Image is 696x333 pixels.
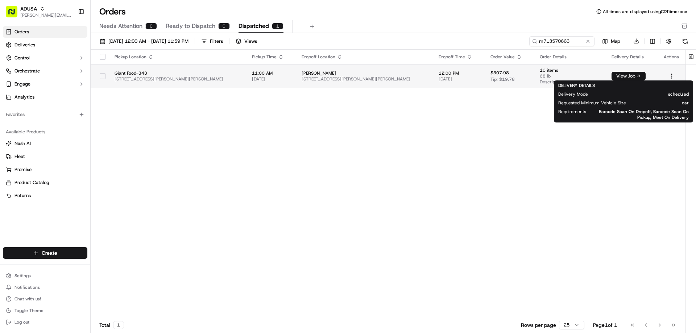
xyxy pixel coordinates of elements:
p: Welcome 👋 [7,29,132,41]
span: Nash AI [14,140,31,147]
span: Requested Minimum Vehicle Size [558,100,626,106]
button: Control [3,52,87,64]
button: Toggle Theme [3,305,87,316]
div: Actions [664,54,680,60]
span: Product Catalog [14,179,49,186]
span: Orders [14,29,29,35]
div: Order Value [490,54,528,60]
span: [DATE] [252,76,290,82]
div: Past conversations [7,94,49,100]
div: Start new chat [33,69,119,76]
button: ADUSA [20,5,37,12]
button: Chat with us! [3,294,87,304]
span: $307.98 [490,70,509,76]
span: Settings [14,273,31,279]
span: Toggle Theme [14,308,43,313]
div: Total [99,321,124,329]
button: Settings [3,271,87,281]
div: Page 1 of 1 [593,321,617,329]
span: [DATE] [64,132,79,138]
span: API Documentation [69,162,116,169]
span: Notifications [14,284,40,290]
div: Dropoff Location [302,54,427,60]
button: Create [3,247,87,259]
button: Refresh [680,36,690,46]
input: Got a question? Start typing here... [19,47,130,54]
span: [PERSON_NAME] [302,70,427,76]
a: Returns [6,192,84,199]
a: Promise [6,166,84,173]
span: [PERSON_NAME] [22,132,59,138]
span: Giant Food-343 [115,70,240,76]
img: 3855928211143_97847f850aaaf9af0eff_72.jpg [15,69,28,82]
a: Nash AI [6,140,84,147]
span: Knowledge Base [14,162,55,169]
span: Create [42,249,57,257]
button: [DATE] 12:00 AM - [DATE] 11:59 PM [96,36,192,46]
div: 1 [272,23,283,29]
span: car [638,100,689,106]
div: Pickup Time [252,54,290,60]
button: Notifications [3,282,87,292]
button: Promise [3,164,87,175]
div: Available Products [3,126,87,138]
span: [STREET_ADDRESS][PERSON_NAME][PERSON_NAME] [302,76,427,82]
img: 1736555255976-a54dd68f-1ca7-489b-9aae-adbdc363a1c4 [7,69,20,82]
button: Log out [3,317,87,327]
span: [DATE] [439,76,479,82]
a: 💻API Documentation [58,159,119,172]
a: View Job [612,73,646,79]
button: Returns [3,190,87,201]
img: Stewart Logan [7,125,19,137]
button: [PERSON_NAME][EMAIL_ADDRESS][PERSON_NAME][DOMAIN_NAME] [20,12,72,18]
span: Map [611,38,620,45]
span: Analytics [14,94,34,100]
input: Type to search [529,36,594,46]
span: Views [244,38,257,45]
span: 68 lb [540,73,600,79]
span: Description: grocery bags [540,79,600,85]
span: Log out [14,319,29,325]
span: DELIVERY DETAILS [558,83,595,88]
button: View Job [612,72,646,80]
span: Tip: $19.78 [490,76,515,82]
span: Pylon [72,180,88,185]
div: Filters [210,38,223,45]
span: Fleet [14,153,25,160]
span: Delivery Mode [558,91,588,97]
span: Chat with us! [14,296,41,302]
span: scheduled [600,91,689,97]
span: Control [14,55,30,61]
div: Pickup Location [115,54,240,60]
button: Fleet [3,151,87,162]
a: Product Catalog [6,179,84,186]
span: Returns [14,192,31,199]
span: Deliveries [14,42,35,48]
h1: Orders [99,6,126,17]
span: [STREET_ADDRESS][PERSON_NAME][PERSON_NAME] [115,76,240,82]
div: Order Details [540,54,600,60]
span: [DATE] [64,112,79,118]
div: Favorites [3,109,87,120]
div: We're available if you need us! [33,76,100,82]
div: 1 [113,321,124,329]
span: Dispatched [239,22,269,30]
span: Needs Attention [99,22,142,30]
button: See all [112,93,132,101]
img: Nash [7,7,22,22]
span: • [60,112,63,118]
button: Orchestrate [3,65,87,77]
span: Engage [14,81,30,87]
button: Map [597,37,625,46]
span: 11:00 AM [252,70,290,76]
div: 0 [218,23,230,29]
a: 📗Knowledge Base [4,159,58,172]
span: All times are displayed using CDT timezone [603,9,687,14]
a: Deliveries [3,39,87,51]
button: Start new chat [123,71,132,80]
a: Fleet [6,153,84,160]
p: Rows per page [521,321,556,329]
button: Nash AI [3,138,87,149]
